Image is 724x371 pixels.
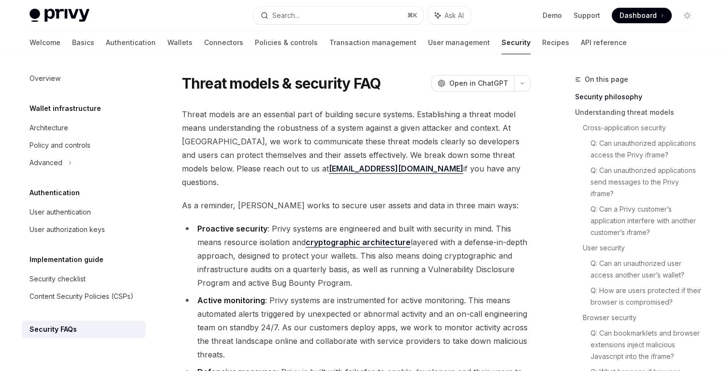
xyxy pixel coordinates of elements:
a: Transaction management [329,31,416,54]
a: Cross-application security [583,120,703,136]
a: User management [428,31,490,54]
li: : Privy systems are engineered and built with security in mind. This means resource isolation and... [182,222,531,290]
div: Architecture [30,122,68,134]
strong: Proactive security [197,224,267,233]
button: Ask AI [428,7,471,24]
div: User authentication [30,206,91,218]
span: Open in ChatGPT [449,78,508,88]
span: Threat models are an essential part of building secure systems. Establishing a threat model means... [182,108,531,189]
a: Q: Can a Privy customer’s application interfere with another customer’s iframe? [591,201,703,240]
span: Dashboard [620,11,657,20]
h5: Authentication [30,187,80,199]
a: [EMAIL_ADDRESS][DOMAIN_NAME] [329,164,463,174]
a: Basics [72,31,94,54]
button: Toggle dark mode [680,8,695,23]
a: Security checklist [22,270,146,288]
a: Support [574,11,600,20]
a: User authentication [22,203,146,221]
a: User authorization keys [22,221,146,238]
a: Recipes [542,31,569,54]
div: Security FAQs [30,324,77,335]
img: light logo [30,9,89,22]
a: Architecture [22,119,146,137]
a: Q: Can an unauthorized user access another user’s wallet? [591,256,703,283]
a: Demo [543,11,562,20]
span: As a reminder, [PERSON_NAME] works to secure user assets and data in three main ways: [182,199,531,212]
a: Overview [22,70,146,87]
h1: Threat models & security FAQ [182,75,381,92]
div: Security checklist [30,273,86,285]
span: ⌘ K [407,12,417,19]
div: Policy and controls [30,139,90,151]
span: On this page [585,74,628,85]
div: Advanced [30,157,62,169]
a: User security [583,240,703,256]
button: Open in ChatGPT [431,75,514,92]
a: Security philosophy [575,89,703,105]
a: Authentication [106,31,156,54]
a: Welcome [30,31,60,54]
li: : Privy systems are instrumented for active monitoring. This means automated alerts triggered by ... [182,294,531,361]
div: Search... [272,10,299,21]
a: Security FAQs [22,321,146,338]
a: Connectors [204,31,243,54]
a: Security [502,31,531,54]
a: Policy and controls [22,137,146,154]
a: Understanding threat models [575,105,703,120]
a: API reference [581,31,627,54]
div: User authorization keys [30,224,105,235]
a: Content Security Policies (CSPs) [22,288,146,305]
h5: Implementation guide [30,254,103,265]
strong: Active monitoring [197,295,265,305]
div: Content Security Policies (CSPs) [30,291,133,302]
a: Q: Can unauthorized applications send messages to the Privy iframe? [591,163,703,201]
h5: Wallet infrastructure [30,103,101,114]
div: Overview [30,73,60,84]
button: Search...⌘K [254,7,423,24]
span: Ask AI [444,11,464,20]
a: Wallets [167,31,192,54]
a: Q: Can unauthorized applications access the Privy iframe? [591,136,703,163]
a: Q: Can bookmarklets and browser extensions inject malicious Javascript into the iframe? [591,325,703,364]
a: Browser security [583,310,703,325]
a: Policies & controls [255,31,318,54]
a: Dashboard [612,8,672,23]
a: Q: How are users protected if their browser is compromised? [591,283,703,310]
a: cryptographic architecture [306,237,411,247]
